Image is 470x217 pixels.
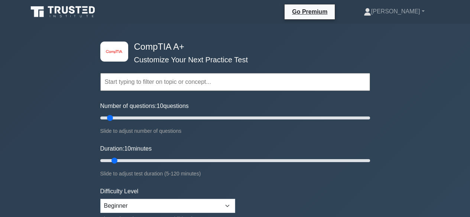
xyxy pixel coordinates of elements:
[131,42,334,52] h4: CompTIA A+
[100,102,189,111] label: Number of questions: questions
[100,169,370,178] div: Slide to adjust test duration (5-120 minutes)
[100,144,152,153] label: Duration: minutes
[288,7,332,16] a: Go Premium
[100,126,370,135] div: Slide to adjust number of questions
[124,145,131,152] span: 10
[157,103,163,109] span: 10
[100,187,139,196] label: Difficulty Level
[346,4,443,19] a: [PERSON_NAME]
[100,73,370,91] input: Start typing to filter on topic or concept...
